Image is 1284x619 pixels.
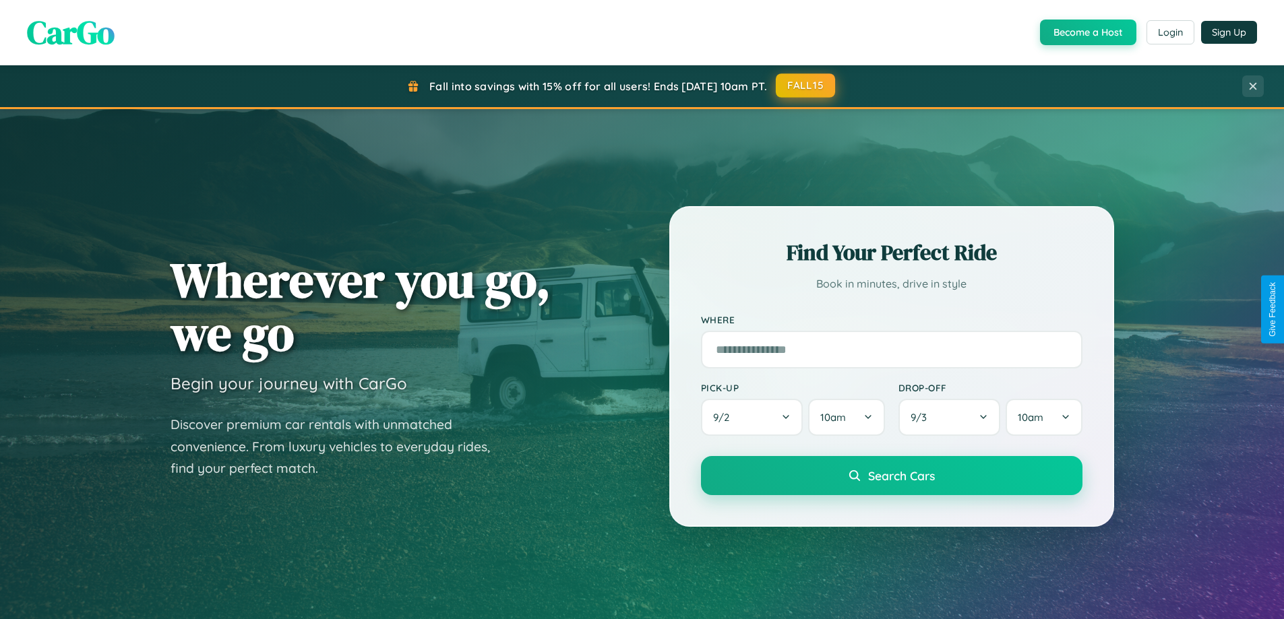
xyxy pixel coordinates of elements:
[1040,20,1136,45] button: Become a Host
[1201,21,1257,44] button: Sign Up
[898,399,1001,436] button: 9/3
[701,274,1082,294] p: Book in minutes, drive in style
[1268,282,1277,337] div: Give Feedback
[898,382,1082,393] label: Drop-off
[808,399,884,436] button: 10am
[776,73,835,98] button: FALL15
[701,399,803,436] button: 9/2
[1006,399,1082,436] button: 10am
[171,253,551,360] h1: Wherever you go, we go
[701,314,1082,325] label: Where
[171,414,508,480] p: Discover premium car rentals with unmatched convenience. From luxury vehicles to everyday rides, ...
[701,456,1082,495] button: Search Cars
[27,10,115,55] span: CarGo
[713,411,736,424] span: 9 / 2
[429,79,767,93] span: Fall into savings with 15% off for all users! Ends [DATE] 10am PT.
[171,373,407,393] h3: Begin your journey with CarGo
[911,411,934,424] span: 9 / 3
[868,468,935,483] span: Search Cars
[1018,411,1043,424] span: 10am
[701,382,885,393] label: Pick-up
[1147,20,1194,44] button: Login
[701,238,1082,267] h2: Find Your Perfect Ride
[820,411,846,424] span: 10am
